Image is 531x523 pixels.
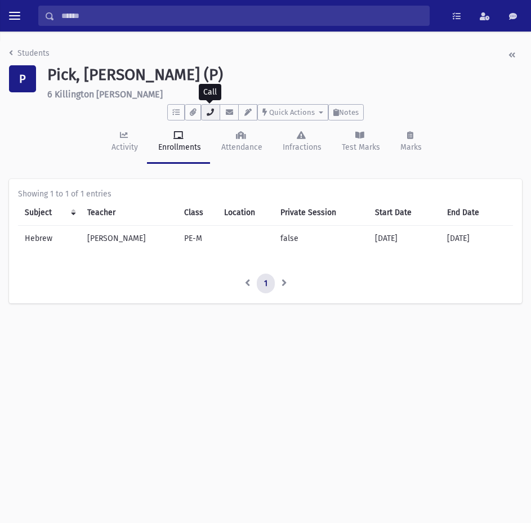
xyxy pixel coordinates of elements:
[257,274,275,294] a: 1
[18,188,513,200] div: Showing 1 to 1 of 1 entries
[389,120,431,164] a: Marks
[274,200,368,226] th: Private Session
[368,225,440,251] td: [DATE]
[9,65,36,92] div: P
[398,141,422,153] div: Marks
[339,108,359,117] span: Notes
[210,120,271,164] a: Attendance
[147,120,210,164] a: Enrollments
[177,225,217,251] td: PE-M
[81,200,177,226] th: Teacher
[340,141,380,153] div: Test Marks
[5,6,25,26] button: toggle menu
[440,225,513,251] td: [DATE]
[217,200,274,226] th: Location
[18,225,81,251] td: Hebrew
[81,225,177,251] td: [PERSON_NAME]
[9,48,50,58] a: Students
[257,104,328,120] button: Quick Actions
[280,141,322,153] div: Infractions
[55,6,429,26] input: Search
[109,141,138,153] div: Activity
[177,200,217,226] th: Class
[219,141,262,153] div: Attendance
[331,120,389,164] a: Test Marks
[271,120,331,164] a: Infractions
[100,120,147,164] a: Activity
[156,141,201,153] div: Enrollments
[440,200,513,226] th: End Date
[47,89,522,100] h6: 6 Killington [PERSON_NAME]
[328,104,364,120] button: Notes
[9,47,50,64] nav: breadcrumb
[18,200,81,226] th: Subject
[47,65,522,84] h1: Pick, [PERSON_NAME] (P)
[199,84,221,100] div: Call
[274,225,368,251] td: false
[368,200,440,226] th: Start Date
[269,108,315,117] span: Quick Actions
